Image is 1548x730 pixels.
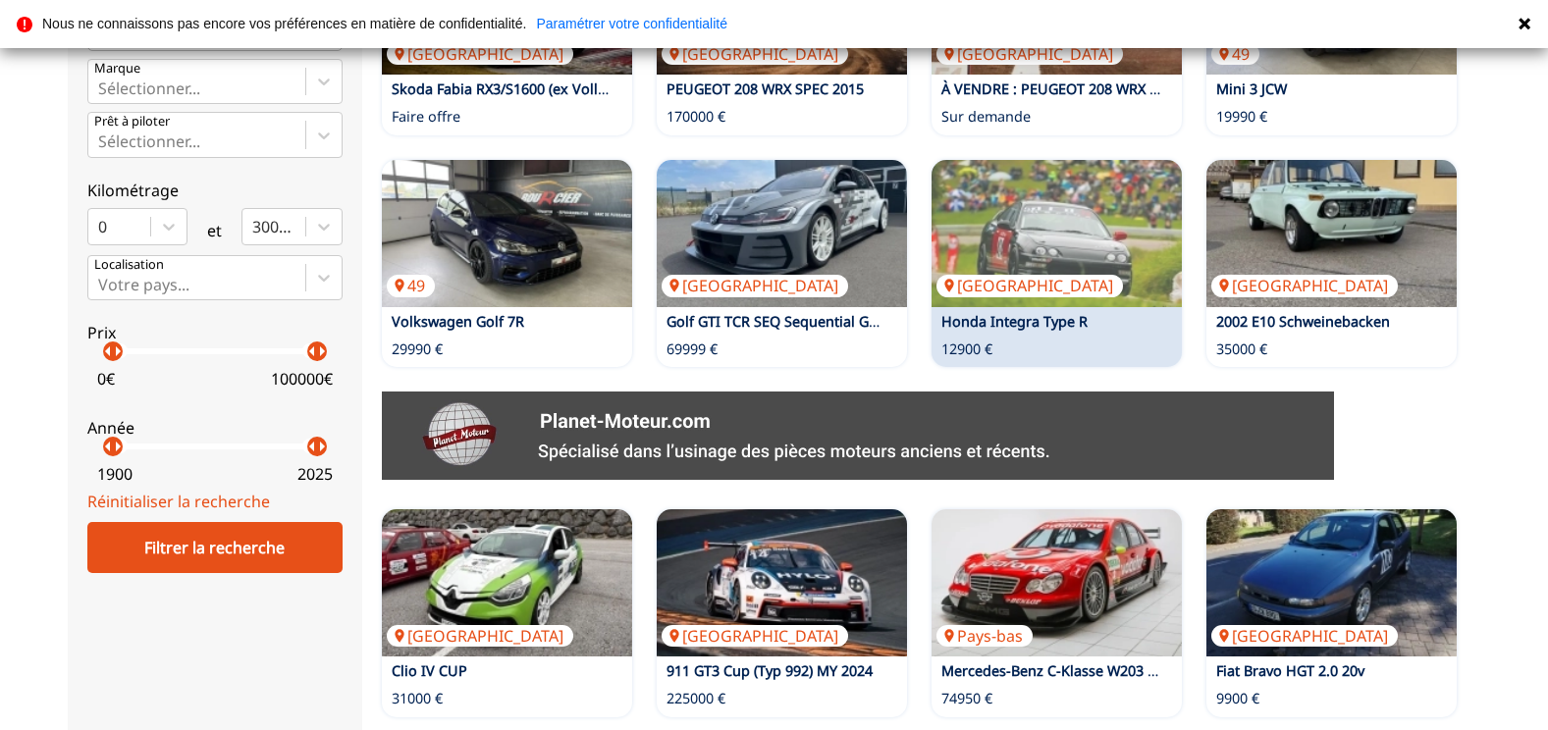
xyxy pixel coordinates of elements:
[1216,79,1287,98] a: Mini 3 JCW
[94,113,170,130] p: Prêt à piloter
[1211,43,1259,65] p: 49
[87,491,270,512] a: Réinitialiser la recherche
[936,43,1123,65] p: [GEOGRAPHIC_DATA]
[667,689,725,708] p: 225000 €
[87,322,343,343] p: Prix
[657,509,907,656] a: 911 GT3 Cup (Typ 992) MY 2024[GEOGRAPHIC_DATA]
[941,107,1031,127] p: Sur demande
[392,661,467,680] a: Clio IV CUP
[382,160,632,307] a: Volkswagen Golf 7R49
[382,509,632,656] img: Clio IV CUP
[106,339,130,363] p: arrow_right
[1216,689,1259,708] p: 9900 €
[98,276,102,293] input: Votre pays...
[1211,625,1398,647] p: [GEOGRAPHIC_DATA]
[941,79,1235,98] a: À VENDRE : PEUGEOT 208 WRX RALLYCROSS
[97,368,115,390] p: 0 €
[936,275,1123,296] p: [GEOGRAPHIC_DATA]
[98,218,102,235] input: 0
[382,160,632,307] img: Volkswagen Golf 7R
[96,435,120,458] p: arrow_left
[392,79,627,98] a: Skoda Fabia RX3/S1600 (ex Volland)
[392,107,460,127] p: Faire offre
[657,160,907,307] img: Golf GTI TCR SEQ Sequential Gearbox Engstler Volkswagen
[941,661,1331,680] a: Mercedes-Benz C-Klasse W203 DTM - Showcar - HWA Build
[387,275,435,296] p: 49
[932,509,1182,656] a: Mercedes-Benz C-Klasse W203 DTM - Showcar - HWA BuildPays-bas
[1216,661,1364,680] a: Fiat Bravo HGT 2.0 20v
[87,522,343,573] div: Filtrer la recherche
[536,17,727,30] a: Paramétrer votre confidentialité
[271,368,333,390] p: 100000 €
[1206,160,1457,307] a: 2002 E10 Schweinebacken[GEOGRAPHIC_DATA]
[297,463,333,485] p: 2025
[106,435,130,458] p: arrow_right
[387,43,573,65] p: [GEOGRAPHIC_DATA]
[932,509,1182,656] img: Mercedes-Benz C-Klasse W203 DTM - Showcar - HWA Build
[657,509,907,656] img: 911 GT3 Cup (Typ 992) MY 2024
[42,17,526,30] p: Nous ne connaissons pas encore vos préférences en matière de confidentialité.
[1206,509,1457,656] img: Fiat Bravo HGT 2.0 20v
[96,339,120,363] p: arrow_left
[207,220,222,241] p: et
[932,160,1182,307] a: Honda Integra Type R[GEOGRAPHIC_DATA]
[1206,509,1457,656] a: Fiat Bravo HGT 2.0 20v[GEOGRAPHIC_DATA]
[941,339,992,359] p: 12900 €
[392,689,443,708] p: 31000 €
[87,180,343,201] p: Kilométrage
[87,417,343,439] p: Année
[94,60,140,78] p: Marque
[936,625,1033,647] p: Pays-bas
[98,79,102,97] input: MarqueSélectionner...
[252,218,256,235] input: 300000
[300,435,324,458] p: arrow_left
[1216,312,1390,331] a: 2002 E10 Schweinebacken
[392,339,443,359] p: 29990 €
[387,625,573,647] p: [GEOGRAPHIC_DATA]
[932,160,1182,307] img: Honda Integra Type R
[392,312,524,331] a: Volkswagen Golf 7R
[94,256,164,274] p: Localisation
[667,661,873,680] a: 911 GT3 Cup (Typ 992) MY 2024
[662,43,848,65] p: [GEOGRAPHIC_DATA]
[667,312,1059,331] a: Golf GTI TCR SEQ Sequential Gearbox Engstler Volkswagen
[310,339,334,363] p: arrow_right
[382,509,632,656] a: Clio IV CUP[GEOGRAPHIC_DATA]
[662,625,848,647] p: [GEOGRAPHIC_DATA]
[941,689,992,708] p: 74950 €
[300,339,324,363] p: arrow_left
[657,160,907,307] a: Golf GTI TCR SEQ Sequential Gearbox Engstler Volkswagen[GEOGRAPHIC_DATA]
[667,339,718,359] p: 69999 €
[97,463,133,485] p: 1900
[667,107,725,127] p: 170000 €
[310,435,334,458] p: arrow_right
[1216,107,1267,127] p: 19990 €
[1206,160,1457,307] img: 2002 E10 Schweinebacken
[662,275,848,296] p: [GEOGRAPHIC_DATA]
[98,132,102,150] input: Prêt à piloterSélectionner...
[667,79,864,98] a: PEUGEOT 208 WRX SPEC 2015
[1211,275,1398,296] p: [GEOGRAPHIC_DATA]
[1216,339,1267,359] p: 35000 €
[941,312,1088,331] a: Honda Integra Type R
